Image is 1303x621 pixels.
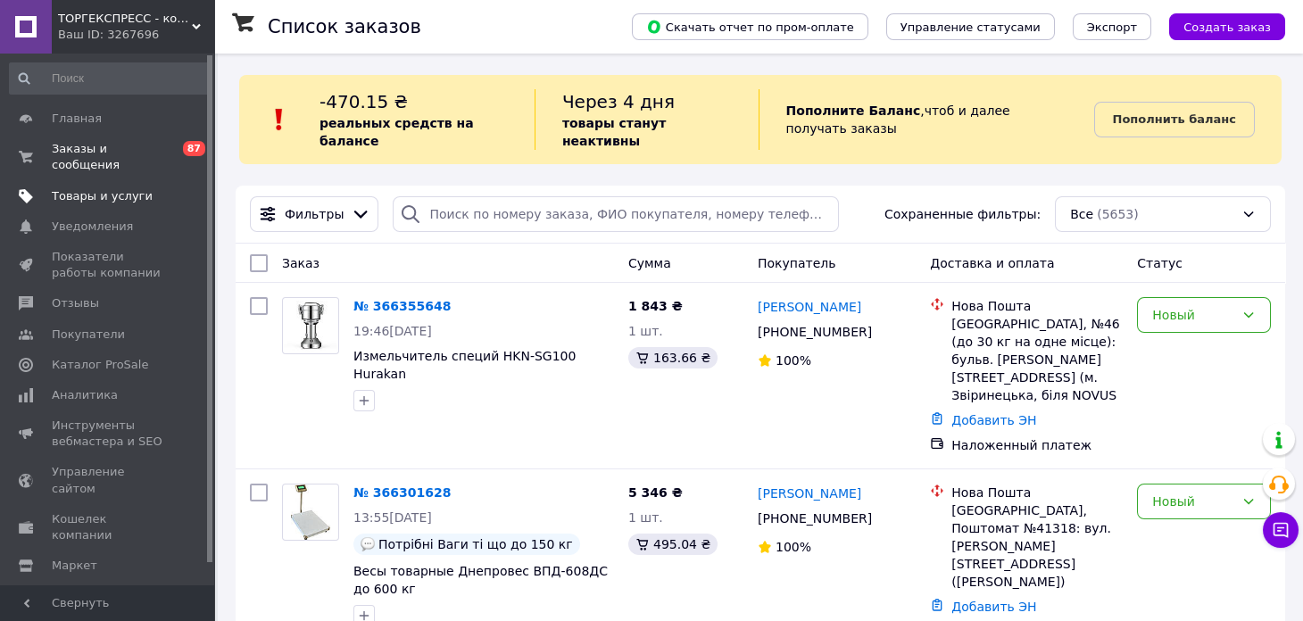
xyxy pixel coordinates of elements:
span: Показатели работы компании [52,249,165,281]
span: Инструменты вебмастера и SEO [52,418,165,450]
input: Поиск по номеру заказа, ФИО покупателя, номеру телефона, Email, номеру накладной [393,196,839,232]
span: -470.15 ₴ [320,91,408,112]
span: Статус [1137,256,1183,270]
div: Наложенный платеж [951,436,1123,454]
span: 1 шт. [628,510,663,525]
img: Фото товару [283,301,338,350]
b: Пополнить баланс [1113,112,1236,126]
div: [GEOGRAPHIC_DATA], Поштомат №41318: вул. [PERSON_NAME][STREET_ADDRESS] ([PERSON_NAME]) [951,501,1123,591]
span: 1 шт. [628,324,663,338]
span: Заказ [282,256,320,270]
b: Пополните Баланс [786,103,921,118]
span: ТОРГЕКСПРЕСС - комплексное оснащение оборудованием магазинов,маркетов, складов, ресторанов,кафе. [58,11,192,27]
a: Измельчитель специй HKN-SG100 Hurakan [353,349,576,381]
a: Добавить ЭН [951,413,1036,427]
span: Фильтры [285,205,344,223]
button: Управление статусами [886,13,1055,40]
a: Весы товарные Днепровес ВПД-608ДС до 600 кг [353,564,608,596]
button: Скачать отчет по пром-оплате [632,13,868,40]
span: 13:55[DATE] [353,510,432,525]
span: Управление статусами [900,21,1041,34]
div: 495.04 ₴ [628,534,718,555]
img: Фото товару [291,484,330,540]
span: Через 4 дня [562,91,675,112]
span: Покупатели [52,327,125,343]
a: [PERSON_NAME] [758,484,861,502]
a: [PERSON_NAME] [758,298,861,316]
div: 163.66 ₴ [628,347,718,368]
span: Скачать отчет по пром-оплате [646,19,854,35]
span: 87 [183,141,205,156]
a: Фото товару [282,297,339,354]
span: 100% [776,353,811,368]
span: Все [1070,205,1093,223]
span: Главная [52,111,102,127]
button: Создать заказ [1169,13,1285,40]
span: Сохраненные фильтры: [884,205,1041,223]
span: Отзывы [52,295,99,311]
span: Потрібні Ваги ті що до 150 кг [378,537,573,551]
span: Товары и услуги [52,188,153,204]
span: Маркет [52,558,97,574]
span: Уведомления [52,219,133,235]
img: :exclamation: [266,106,293,133]
span: Создать заказ [1183,21,1271,34]
span: Каталог ProSale [52,357,148,373]
a: № 366355648 [353,299,451,313]
div: Новый [1152,305,1234,325]
span: Заказы и сообщения [52,141,165,173]
button: Экспорт [1073,13,1151,40]
span: Доставка и оплата [930,256,1054,270]
a: Фото товару [282,484,339,541]
span: 19:46[DATE] [353,324,432,338]
div: , чтоб и далее получать заказы [759,89,1094,150]
b: реальных средств на балансе [320,116,474,148]
div: Ваш ID: 3267696 [58,27,214,43]
a: Создать заказ [1151,19,1285,33]
span: 100% [776,540,811,554]
img: :speech_balloon: [361,537,375,551]
span: Покупатель [758,256,836,270]
a: Добавить ЭН [951,600,1036,614]
span: 5 346 ₴ [628,485,683,500]
span: Аналитика [52,387,118,403]
div: Нова Пошта [951,484,1123,501]
div: Новый [1152,492,1234,511]
button: Чат с покупателем [1263,512,1299,548]
div: Нова Пошта [951,297,1123,315]
span: 1 843 ₴ [628,299,683,313]
input: Поиск [9,62,210,95]
span: Управление сайтом [52,464,165,496]
span: Кошелек компании [52,511,165,543]
span: [PHONE_NUMBER] [758,511,872,526]
b: товары станут неактивны [562,116,666,148]
span: Экспорт [1087,21,1137,34]
a: Пополнить баланс [1094,102,1255,137]
a: № 366301628 [353,485,451,500]
span: Сумма [628,256,671,270]
span: (5653) [1097,207,1139,221]
span: [PHONE_NUMBER] [758,325,872,339]
div: [GEOGRAPHIC_DATA], №46 (до 30 кг на одне місце): бульв. [PERSON_NAME][STREET_ADDRESS] (м. Звірине... [951,315,1123,404]
h1: Список заказов [268,16,421,37]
